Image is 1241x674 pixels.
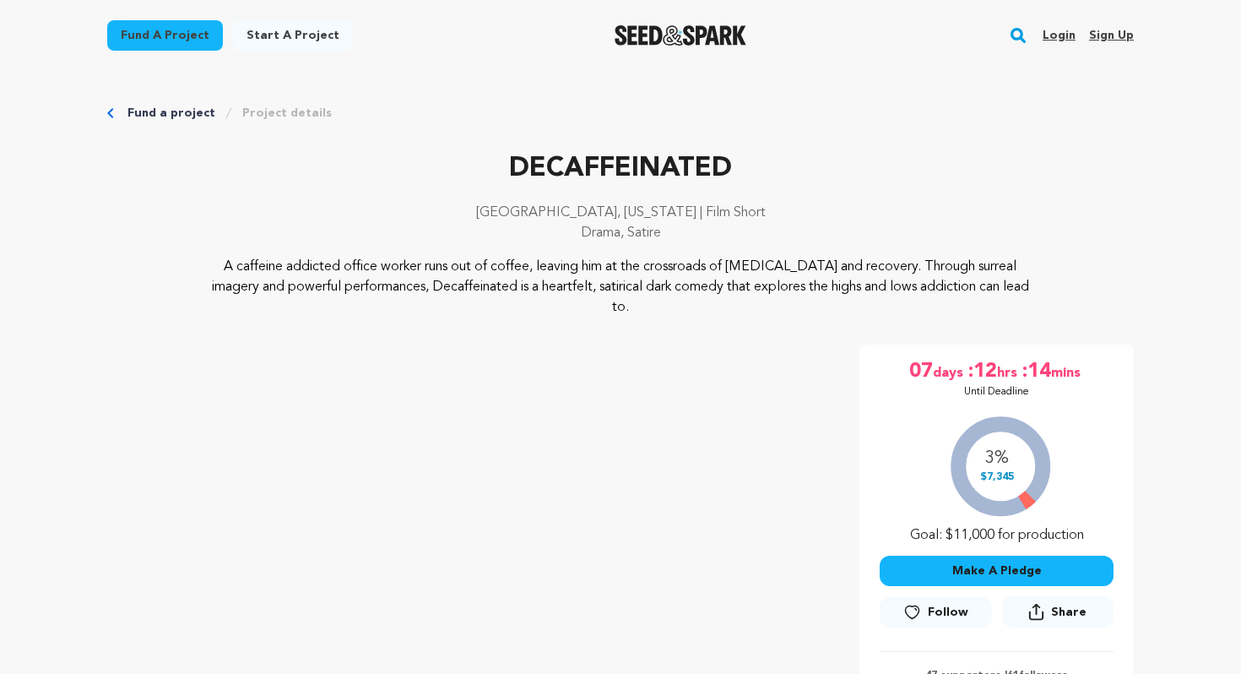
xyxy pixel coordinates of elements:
[1002,596,1114,634] span: Share
[107,203,1134,223] p: [GEOGRAPHIC_DATA], [US_STATE] | Film Short
[928,604,968,621] span: Follow
[127,105,215,122] a: Fund a project
[1002,596,1114,628] button: Share
[880,556,1114,586] button: Make A Pledge
[967,358,997,385] span: :12
[615,25,747,46] img: Seed&Spark Logo Dark Mode
[933,358,967,385] span: days
[997,358,1021,385] span: hrs
[1051,358,1084,385] span: mins
[107,223,1134,243] p: Drama, Satire
[1089,22,1134,49] a: Sign up
[1021,358,1051,385] span: :14
[233,20,353,51] a: Start a project
[107,105,1134,122] div: Breadcrumb
[242,105,332,122] a: Project details
[880,597,991,628] a: Follow
[1043,22,1076,49] a: Login
[107,149,1134,189] p: DECAFFEINATED
[615,25,747,46] a: Seed&Spark Homepage
[1051,604,1087,621] span: Share
[107,20,223,51] a: Fund a project
[210,257,1032,318] p: A caffeine addicted office worker runs out of coffee, leaving him at the crossroads of [MEDICAL_D...
[909,358,933,385] span: 07
[964,385,1029,399] p: Until Deadline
